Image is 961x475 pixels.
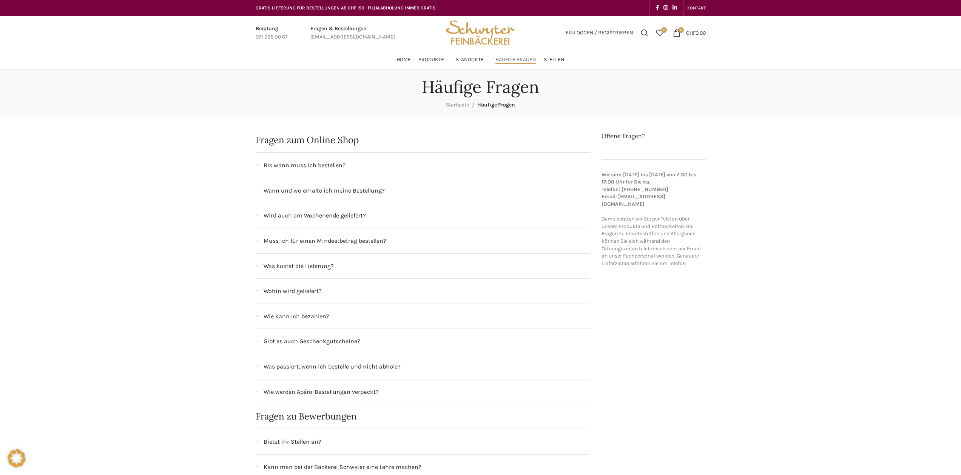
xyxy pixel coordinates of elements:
span: Einloggen / Registrieren [566,30,633,35]
strong: Telefon: [PHONE_NUMBER] [602,186,668,193]
img: Bäckerei Schwyter [443,16,517,50]
h2: Fragen zum Online Shop [256,136,591,145]
span: Häufige Fragen [477,102,515,108]
span: Wie werden Apéro-Bestellungen verpackt? [264,387,379,397]
div: Main navigation [252,52,710,67]
a: Facebook social link [653,3,661,13]
a: Einloggen / Registrieren [562,25,637,40]
span: Bietet ihr Stellen an? [264,437,321,447]
strong: Wir sind [DATE] bis [DATE] von 7:30 bis 17:00 Uhr für Sie da. [602,171,696,185]
h2: Fragen zu Bewerbungen [256,412,591,421]
span: Gibt es auch Geschenkgutscheine? [264,336,360,346]
a: Produkte [418,52,448,67]
span: Produkte [418,56,444,63]
span: 0 [678,27,684,33]
a: Häufige Fragen [495,52,536,67]
a: Suchen [637,25,652,40]
a: Site logo [443,29,517,35]
strong: Email: [EMAIL_ADDRESS][DOMAIN_NAME] [602,193,665,207]
div: Meine Wunschliste [652,25,667,40]
a: Startseite [446,102,469,108]
span: GRATIS LIEFERUNG FÜR BESTELLUNGEN AB CHF 150 - FILIALABHOLUNG IMMER GRATIS [256,5,436,11]
span: Kann man bei der Bäckerei Schwyter eine Lehre machen? [264,462,421,472]
span: Home [396,56,411,63]
span: Was kostet die Lieferung? [264,261,334,271]
span: Was passiert, wenn ich bestelle und nicht abhole? [264,362,401,372]
span: Häufige Fragen [495,56,536,63]
h1: Häufige Fragen [422,77,539,97]
a: 0 [652,25,667,40]
span: Wohin wird geliefert? [264,286,322,296]
span: Standorte [456,56,484,63]
a: Stellen [544,52,565,67]
h2: Offene Fragen? [602,132,706,140]
a: Linkedin social link [670,3,679,13]
span: KONTAKT [687,5,706,11]
span: CHF [686,29,696,36]
a: Home [396,52,411,67]
span: Wann und wo erhalte ich meine Bestellung? [264,186,385,196]
a: Standorte [456,52,488,67]
span: Wird auch am Wochenende geliefert? [264,211,366,221]
span: Wie kann ich bezahlen? [264,312,329,321]
p: Gerne beraten wir Sie per Telefon über unsere Produkte und Haltbarkeiten. Bei Fragen zu Inhaltsst... [602,171,706,267]
span: Stellen [544,56,565,63]
span: Bis wann muss ich bestellen? [264,160,346,170]
span: 0 [661,27,667,33]
a: Infobox link [310,25,395,42]
bdi: 0.00 [686,29,706,36]
span: Muss ich für einen Mindestbetrag bestellen? [264,236,386,246]
a: Instagram social link [661,3,670,13]
div: Secondary navigation [683,0,710,15]
a: Infobox link [256,25,288,42]
a: 0 CHF0.00 [669,25,710,40]
a: KONTAKT [687,0,706,15]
